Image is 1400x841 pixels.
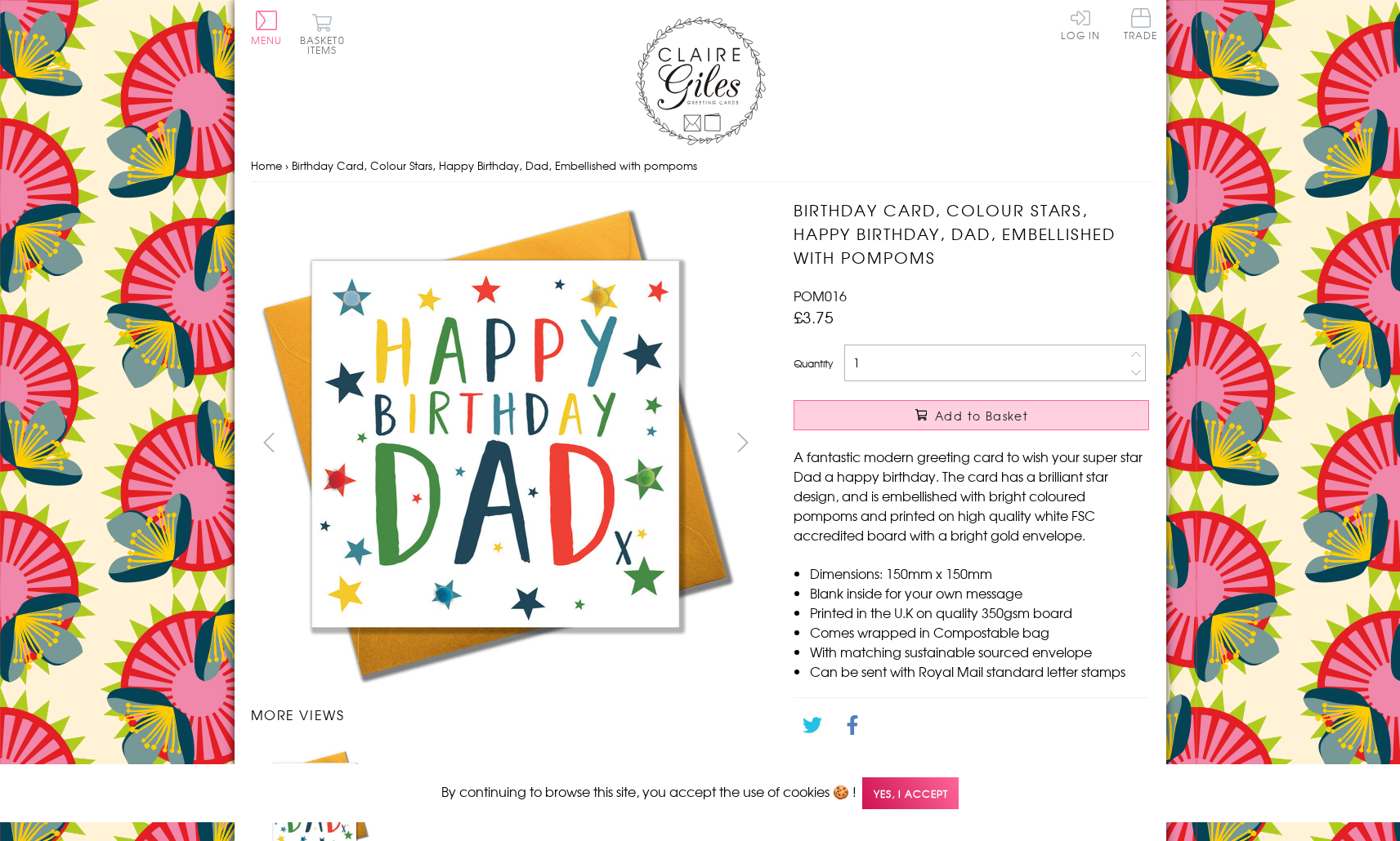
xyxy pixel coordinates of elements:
[635,16,766,145] img: Claire Giles Greetings Cards
[807,759,966,779] a: Go back to the collection
[794,286,847,305] span: POM016
[441,760,442,761] img: Birthday Card, Colour Stars, Happy Birthday, Dad, Embellished with pompoms
[307,33,345,57] span: 0 items
[810,642,1149,661] li: With matching sustainable sourced envelope
[810,563,1149,583] li: Dimensions: 150mm x 150mm
[862,777,959,809] span: Yes, I accept
[794,447,1149,545] p: A fantastic modern greeting card to wish your super star Dad a happy birthday. The card has a bri...
[251,424,288,461] button: prev
[300,13,345,55] button: Basket0 items
[810,622,1149,642] li: Comes wrapped in Compostable bag
[794,198,1149,269] h1: Birthday Card, Colour Stars, Happy Birthday, Dad, Embellished with pompoms
[251,33,283,47] span: Menu
[810,661,1149,681] li: Can be sent with Royal Mail standard letter stamps
[794,400,1149,430] button: Add to Basket
[292,158,697,173] span: Birthday Card, Colour Stars, Happy Birthday, Dad, Embellished with pompoms
[761,198,1251,683] img: Birthday Card, Colour Stars, Happy Birthday, Dad, Embellished with pompoms
[1124,8,1158,43] a: Trade
[251,11,283,45] button: Menu
[794,305,834,328] span: £3.75
[251,158,282,173] a: Home
[697,760,698,761] img: Birthday Card, Colour Stars, Happy Birthday, Dad, Embellished with pompoms
[1061,8,1100,40] a: Log In
[250,198,740,688] img: Birthday Card, Colour Stars, Happy Birthday, Dad, Embellished with pompoms
[935,407,1028,424] span: Add to Basket
[251,705,762,724] h3: More views
[1124,8,1158,40] span: Trade
[285,158,288,173] span: ›
[810,583,1149,603] li: Blank inside for your own message
[251,149,1150,183] nav: breadcrumbs
[810,603,1149,622] li: Printed in the U.K on quality 350gsm board
[724,424,761,461] button: next
[794,356,833,371] label: Quantity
